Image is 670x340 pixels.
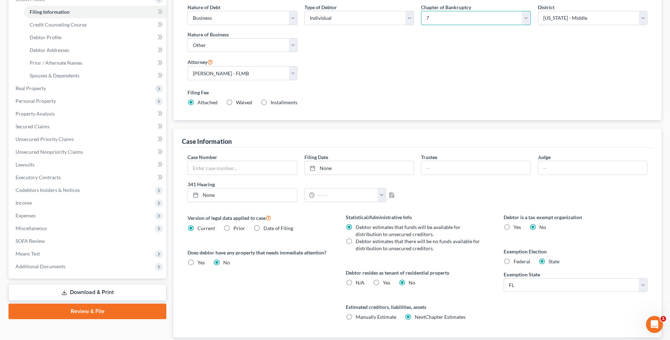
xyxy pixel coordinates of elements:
[504,213,647,221] label: Debtor is a tax exempt organization
[8,304,166,319] a: Review & File
[16,98,56,104] span: Personal Property
[16,149,83,155] span: Unsecured Nonpriority Claims
[16,85,46,91] span: Real Property
[356,238,480,251] span: Debtor estimates that there will be no funds available for distribution to unsecured creditors.
[16,263,65,269] span: Additional Documents
[538,161,647,175] input: --
[233,225,245,231] span: Prior
[16,251,40,257] span: Means Test
[271,99,297,105] span: Installments
[188,4,220,11] label: Nature of Debt
[30,47,69,53] span: Debtor Addresses
[24,69,166,82] a: Spouses & Dependents
[356,224,461,237] span: Debtor estimates that funds will be available for distribution to unsecured creditors.
[16,123,49,129] span: Secured Claims
[409,280,415,286] span: No
[16,162,35,168] span: Lawsuits
[504,271,540,278] label: Exemption State
[421,4,471,11] label: Chapter of Bankruptcy
[10,146,166,158] a: Unsecured Nonpriority Claims
[263,225,293,231] span: Date of Filing
[415,314,466,320] span: NextChapter Estimates
[30,72,79,78] span: Spouses & Dependents
[514,258,530,264] span: Federal
[197,99,218,105] span: Attached
[188,31,229,38] label: Nature of Business
[16,187,80,193] span: Codebtors Insiders & Notices
[346,269,490,276] label: Debtor resides as tenant of residential property
[10,171,166,184] a: Executory Contracts
[304,4,337,11] label: Type of Debtor
[304,153,328,161] label: Filing Date
[538,4,555,11] label: District
[24,18,166,31] a: Credit Counseling Course
[236,99,252,105] span: Waived
[346,303,490,311] label: Estimated creditors, liabilities, assets
[182,137,232,146] div: Case Information
[10,235,166,247] a: SOFA Review
[549,258,559,264] span: State
[646,316,663,333] iframe: Intercom live chat
[188,213,331,222] label: Version of legal data applied to case
[356,280,364,286] span: N/A
[30,22,87,28] span: Credit Counseling Course
[30,9,70,15] span: Filing Information
[538,153,551,161] label: Judge
[184,181,417,188] label: 341 Hearing
[188,58,213,66] label: Attorney
[197,225,215,231] span: Current
[16,136,74,142] span: Unsecured Priority Claims
[16,212,36,218] span: Expenses
[10,120,166,133] a: Secured Claims
[346,213,490,221] label: Statistical/Administrative Info
[188,249,331,256] label: Does debtor have any property that needs immediate attention?
[660,316,666,322] span: 1
[305,161,414,175] a: None
[315,188,378,202] input: -- : --
[16,225,47,231] span: Miscellaneous
[24,31,166,44] a: Debtor Profile
[539,224,546,230] span: No
[30,60,82,66] span: Prior / Alternate Names
[383,280,390,286] span: Yes
[16,200,32,206] span: Income
[10,158,166,171] a: Lawsuits
[8,284,166,301] a: Download & Print
[188,188,297,202] a: None
[421,161,530,175] input: --
[504,248,647,255] label: Exemption Election
[16,111,55,117] span: Property Analysis
[30,34,61,40] span: Debtor Profile
[10,133,166,146] a: Unsecured Priority Claims
[188,161,297,175] input: Enter case number...
[197,259,205,265] span: Yes
[10,107,166,120] a: Property Analysis
[16,174,61,180] span: Executory Contracts
[24,57,166,69] a: Prior / Alternate Names
[24,6,166,18] a: Filing Information
[188,89,647,96] label: Filing Fee
[356,314,396,320] span: Manually Estimate
[24,44,166,57] a: Debtor Addresses
[223,259,230,265] span: No
[188,153,217,161] label: Case Number
[421,153,437,161] label: Trustee
[514,224,521,230] span: Yes
[16,238,45,244] span: SOFA Review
